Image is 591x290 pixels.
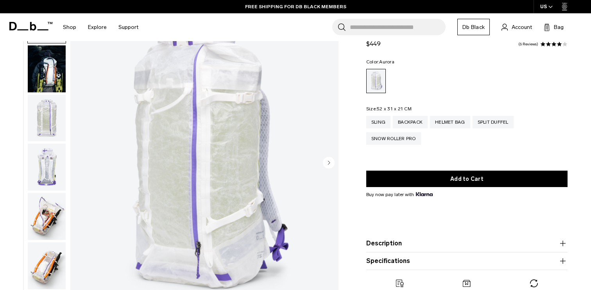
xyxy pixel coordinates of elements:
[27,193,66,240] button: Weigh_Lighter_Backpack_25L_4.png
[366,239,568,248] button: Description
[366,106,412,111] legend: Size:
[501,22,532,32] a: Account
[473,116,514,128] a: Split Duffel
[366,69,386,93] a: Aurora
[28,95,66,142] img: Weigh_Lighter_Backpack_25L_2.png
[28,242,66,289] img: Weigh_Lighter_Backpack_25L_5.png
[518,42,538,46] a: 6 reviews
[57,13,144,41] nav: Main Navigation
[377,106,412,112] span: 52 x 31 x 21 CM
[27,94,66,142] button: Weigh_Lighter_Backpack_25L_2.png
[27,45,66,93] button: Weigh_Lighter_Backpack_25L_Lifestyle_new.png
[63,13,76,41] a: Shop
[28,144,66,191] img: Weigh_Lighter_Backpack_25L_3.png
[366,59,394,64] legend: Color:
[118,13,138,41] a: Support
[28,45,66,92] img: Weigh_Lighter_Backpack_25L_Lifestyle_new.png
[393,116,428,128] a: Backpack
[366,40,381,47] span: $449
[366,171,568,187] button: Add to Cart
[28,193,66,240] img: Weigh_Lighter_Backpack_25L_4.png
[366,256,568,266] button: Specifications
[544,22,564,32] button: Bag
[430,116,470,128] a: Helmet Bag
[366,132,421,145] a: Snow Roller Pro
[512,23,532,31] span: Account
[554,23,564,31] span: Bag
[27,143,66,191] button: Weigh_Lighter_Backpack_25L_3.png
[416,192,433,196] img: {"height" => 20, "alt" => "Klarna"}
[366,116,390,128] a: Sling
[457,19,490,35] a: Db Black
[366,191,433,198] span: Buy now pay later with
[379,59,394,65] span: Aurora
[88,13,107,41] a: Explore
[245,3,346,10] a: FREE SHIPPING FOR DB BLACK MEMBERS
[323,157,335,170] button: Next slide
[27,242,66,290] button: Weigh_Lighter_Backpack_25L_5.png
